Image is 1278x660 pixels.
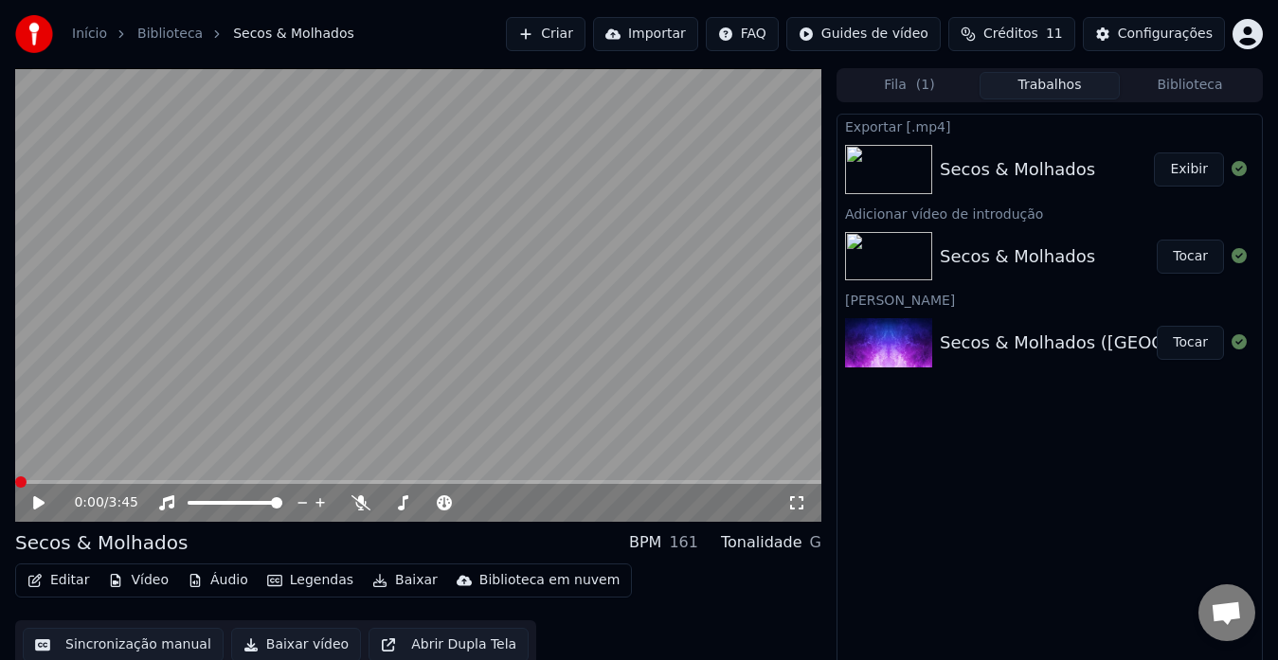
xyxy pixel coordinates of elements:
div: [PERSON_NAME] [837,288,1262,311]
button: Vídeo [100,567,176,594]
button: Tocar [1157,240,1224,274]
div: Configurações [1118,25,1213,44]
button: Créditos11 [948,17,1075,51]
button: Trabalhos [980,72,1120,99]
span: 0:00 [74,493,103,512]
div: / [74,493,119,512]
span: Secos & Molhados [233,25,354,44]
button: Fila [839,72,980,99]
button: Tocar [1157,326,1224,360]
div: Secos & Molhados [940,243,1095,270]
span: Créditos [983,25,1038,44]
button: Baixar [365,567,445,594]
button: Biblioteca [1120,72,1260,99]
button: Exibir [1154,152,1224,187]
div: Tonalidade [721,531,802,554]
div: G [810,531,821,554]
button: Guides de vídeo [786,17,941,51]
div: Adicionar vídeo de introdução [837,202,1262,224]
span: 11 [1046,25,1063,44]
img: youka [15,15,53,53]
a: Bate-papo aberto [1198,584,1255,641]
nav: breadcrumb [72,25,354,44]
div: Secos & Molhados [940,156,1095,183]
span: ( 1 ) [916,76,935,95]
button: FAQ [706,17,779,51]
div: BPM [629,531,661,554]
a: Biblioteca [137,25,203,44]
div: Biblioteca em nuvem [479,571,621,590]
button: Legendas [260,567,361,594]
div: Exportar [.mp4] [837,115,1262,137]
button: Editar [20,567,97,594]
a: Início [72,25,107,44]
div: 161 [669,531,698,554]
span: 3:45 [109,493,138,512]
button: Áudio [180,567,256,594]
button: Importar [593,17,698,51]
div: Secos & Molhados [15,529,188,556]
button: Configurações [1083,17,1225,51]
button: Criar [506,17,585,51]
